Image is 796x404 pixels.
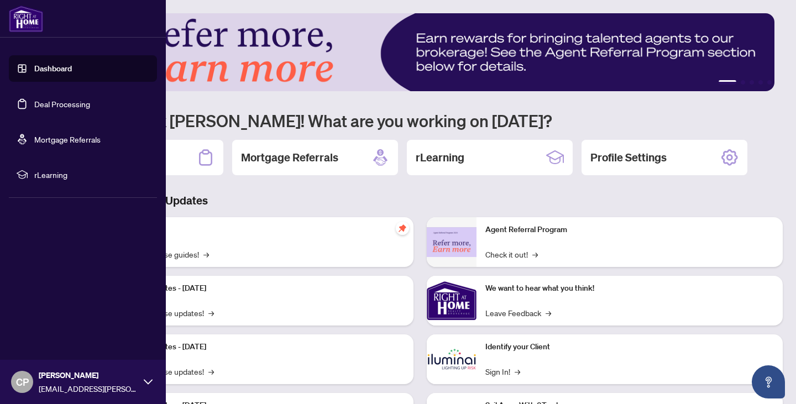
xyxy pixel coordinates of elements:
h1: Welcome back [PERSON_NAME]! What are you working on [DATE]? [57,110,783,131]
h2: Profile Settings [590,150,667,165]
a: Check it out!→ [485,248,538,260]
button: 4 [758,80,763,85]
span: CP [16,374,29,390]
button: 1 [719,80,736,85]
h2: Mortgage Referrals [241,150,338,165]
p: Platform Updates - [DATE] [116,282,405,295]
a: Mortgage Referrals [34,134,101,144]
p: We want to hear what you think! [485,282,774,295]
span: → [203,248,209,260]
h3: Brokerage & Industry Updates [57,193,783,208]
a: Dashboard [34,64,72,74]
img: We want to hear what you think! [427,276,476,326]
span: pushpin [396,222,409,235]
button: 5 [767,80,772,85]
p: Platform Updates - [DATE] [116,341,405,353]
span: [EMAIL_ADDRESS][PERSON_NAME][DOMAIN_NAME] [39,382,138,395]
span: → [532,248,538,260]
a: Sign In!→ [485,365,520,377]
span: → [546,307,551,319]
h2: rLearning [416,150,464,165]
span: rLearning [34,169,149,181]
span: [PERSON_NAME] [39,369,138,381]
button: 2 [741,80,745,85]
p: Self-Help [116,224,405,236]
img: Agent Referral Program [427,227,476,258]
img: Identify your Client [427,334,476,384]
a: Deal Processing [34,99,90,109]
p: Identify your Client [485,341,774,353]
button: 3 [750,80,754,85]
span: → [208,365,214,377]
p: Agent Referral Program [485,224,774,236]
span: → [515,365,520,377]
a: Leave Feedback→ [485,307,551,319]
img: Slide 0 [57,13,774,91]
span: → [208,307,214,319]
button: Open asap [752,365,785,398]
img: logo [9,6,43,32]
